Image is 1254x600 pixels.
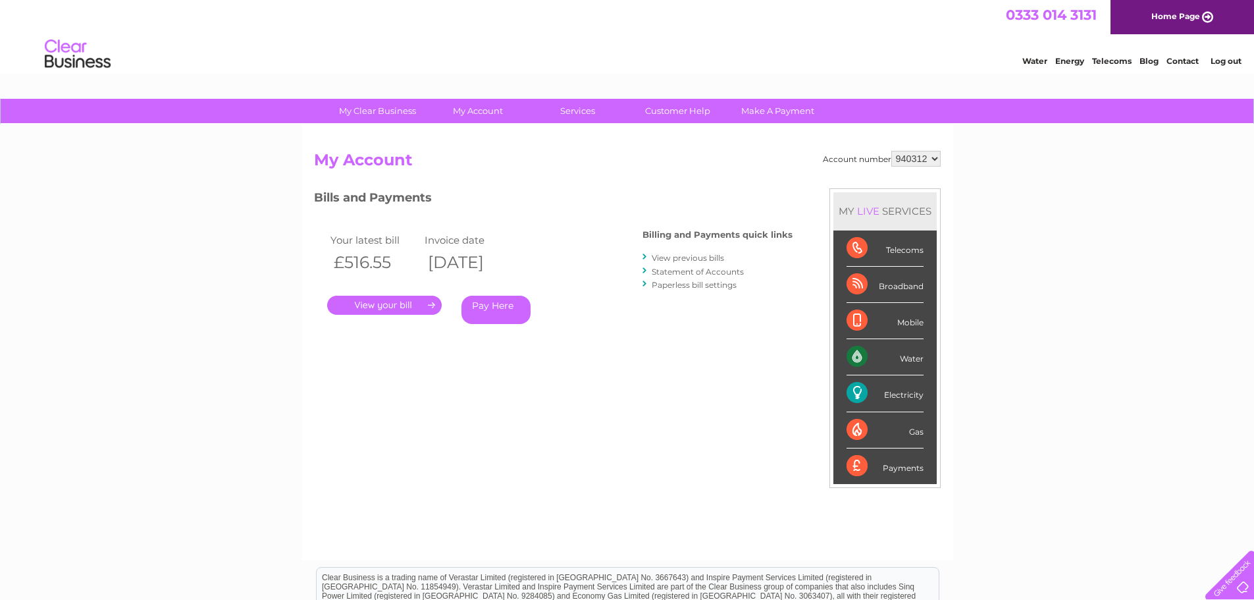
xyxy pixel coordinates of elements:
[847,339,924,375] div: Water
[44,34,111,74] img: logo.png
[652,280,737,290] a: Paperless bill settings
[461,296,531,324] a: Pay Here
[1092,56,1132,66] a: Telecoms
[847,375,924,412] div: Electricity
[327,231,422,249] td: Your latest bill
[642,230,793,240] h4: Billing and Payments quick links
[423,99,532,123] a: My Account
[652,267,744,277] a: Statement of Accounts
[327,249,422,276] th: £516.55
[847,303,924,339] div: Mobile
[847,267,924,303] div: Broadband
[854,205,882,217] div: LIVE
[327,296,442,315] a: .
[1006,7,1097,23] a: 0333 014 3131
[1055,56,1084,66] a: Energy
[317,7,939,64] div: Clear Business is a trading name of Verastar Limited (registered in [GEOGRAPHIC_DATA] No. 3667643...
[323,99,432,123] a: My Clear Business
[847,449,924,484] div: Payments
[847,231,924,267] div: Telecoms
[523,99,632,123] a: Services
[652,253,724,263] a: View previous bills
[421,231,516,249] td: Invoice date
[623,99,732,123] a: Customer Help
[1139,56,1159,66] a: Blog
[314,188,793,211] h3: Bills and Payments
[833,192,937,230] div: MY SERVICES
[723,99,832,123] a: Make A Payment
[823,151,941,167] div: Account number
[421,249,516,276] th: [DATE]
[1166,56,1199,66] a: Contact
[1211,56,1241,66] a: Log out
[314,151,941,176] h2: My Account
[847,412,924,449] div: Gas
[1022,56,1047,66] a: Water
